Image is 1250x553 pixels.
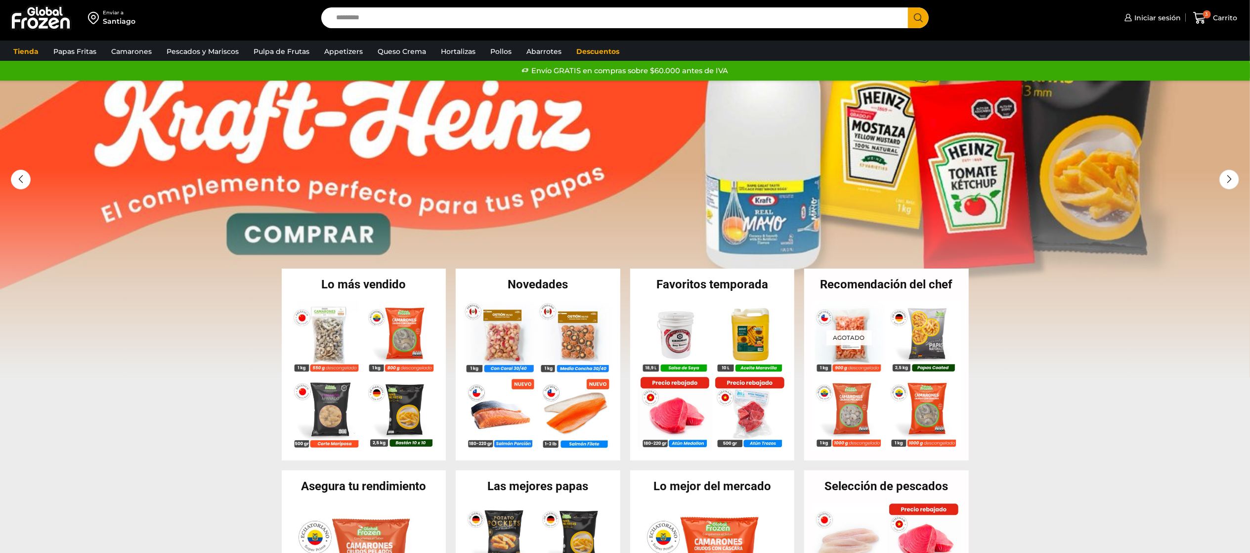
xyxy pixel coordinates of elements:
[436,42,480,61] a: Hortalizas
[456,480,620,492] h2: Las mejores papas
[804,278,969,290] h2: Recomendación del chef
[1122,8,1181,28] a: Iniciar sesión
[804,480,969,492] h2: Selección de pescados
[8,42,43,61] a: Tienda
[456,278,620,290] h2: Novedades
[106,42,157,61] a: Camarones
[908,7,929,28] button: Search button
[630,480,795,492] h2: Lo mejor del mercado
[1203,10,1211,18] span: 3
[48,42,101,61] a: Papas Fritas
[103,16,135,26] div: Santiago
[319,42,368,61] a: Appetizers
[11,170,31,189] div: Previous slide
[103,9,135,16] div: Enviar a
[162,42,244,61] a: Pescados y Mariscos
[630,278,795,290] h2: Favoritos temporada
[485,42,517,61] a: Pollos
[282,278,446,290] h2: Lo más vendido
[373,42,431,61] a: Queso Crema
[1211,13,1238,23] span: Carrito
[88,9,103,26] img: address-field-icon.svg
[249,42,314,61] a: Pulpa de Frutas
[521,42,566,61] a: Abarrotes
[571,42,624,61] a: Descuentos
[1219,170,1239,189] div: Next slide
[1132,13,1181,23] span: Iniciar sesión
[1191,6,1240,30] a: 3 Carrito
[826,330,872,345] p: Agotado
[282,480,446,492] h2: Asegura tu rendimiento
